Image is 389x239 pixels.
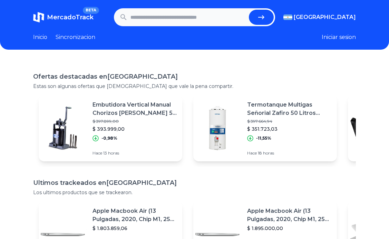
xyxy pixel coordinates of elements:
[101,136,117,141] p: -0,98%
[283,14,292,20] img: Argentina
[33,33,47,41] a: Inicio
[294,13,356,21] span: [GEOGRAPHIC_DATA]
[256,136,271,141] p: -11,55%
[93,207,177,223] p: Apple Macbook Air (13 Pulgadas, 2020, Chip M1, 256 Gb De Ssd, 8 Gb De Ram) - Plata
[247,126,331,132] p: $ 351.723,03
[93,101,177,117] p: Embutidora Vertical Manual Chorizos [PERSON_NAME] 5 Lt. Inoxidab
[33,72,356,81] h1: Ofertas destacadas en [GEOGRAPHIC_DATA]
[33,189,356,196] p: Los ultimos productos que se trackearon.
[56,33,95,41] a: Sincronizacion
[33,83,356,90] p: Estas son algunas ofertas que [DEMOGRAPHIC_DATA] que vale la pena compartir.
[247,207,331,223] p: Apple Macbook Air (13 Pulgadas, 2020, Chip M1, 256 Gb De Ssd, 8 Gb De Ram) - Plata
[39,95,182,161] a: Featured imageEmbutidora Vertical Manual Chorizos [PERSON_NAME] 5 Lt. Inoxidab$ 397.899,00$ 393.9...
[93,150,177,156] p: Hace 13 horas
[247,225,331,232] p: $ 1.895.000,00
[33,12,94,23] a: MercadoTrackBETA
[247,119,331,124] p: $ 397.664,94
[33,178,356,188] h1: Ultimos trackeados en [GEOGRAPHIC_DATA]
[93,119,177,124] p: $ 397.899,00
[247,101,331,117] p: Termotanque Multigas Señorial Zafiro 50 Litros Color Blanco
[283,13,356,21] button: [GEOGRAPHIC_DATA]
[247,150,331,156] p: Hace 18 horas
[83,7,99,14] span: BETA
[193,95,337,161] a: Featured imageTermotanque Multigas Señorial Zafiro 50 Litros Color Blanco$ 397.664,94$ 351.723,03...
[93,126,177,132] p: $ 393.999,00
[47,13,94,21] span: MercadoTrack
[193,104,242,152] img: Featured image
[33,12,44,23] img: MercadoTrack
[322,33,356,41] button: Iniciar sesion
[39,104,87,152] img: Featured image
[93,225,177,232] p: $ 1.803.859,06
